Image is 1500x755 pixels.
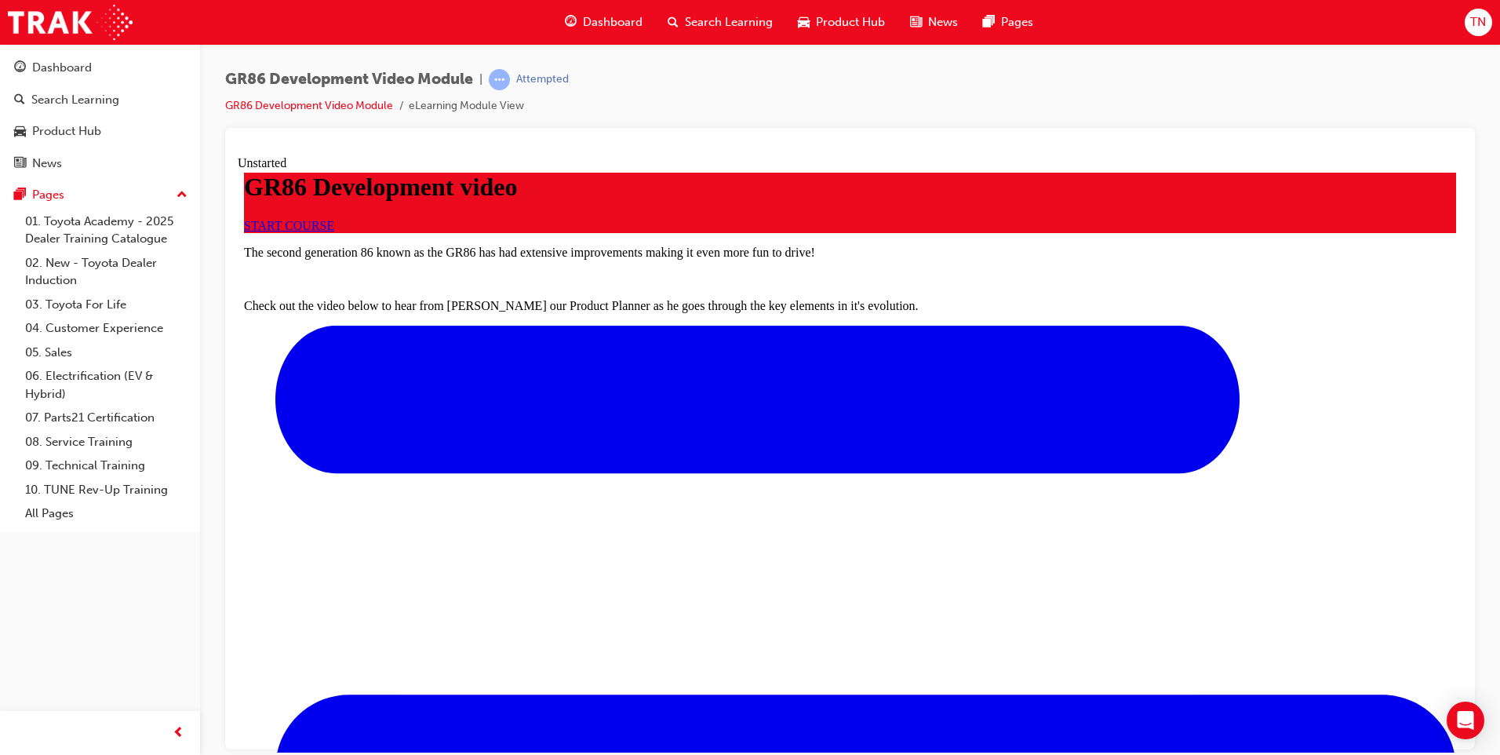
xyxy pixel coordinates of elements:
[479,71,482,89] span: |
[6,181,194,210] button: Pages
[552,6,655,38] a: guage-iconDashboard
[19,454,194,478] a: 09. Technical Training
[1470,13,1486,31] span: TN
[983,13,995,32] span: pages-icon
[8,5,133,40] img: Trak
[19,341,194,365] a: 05. Sales
[565,13,577,32] span: guage-icon
[489,69,510,90] span: learningRecordVerb_ATTEMPT-icon
[6,143,1218,157] p: Check out the video below to hear from [PERSON_NAME] our Product Planner as he goes through the k...
[970,6,1046,38] a: pages-iconPages
[583,13,643,31] span: Dashboard
[785,6,897,38] a: car-iconProduct Hub
[6,50,194,181] button: DashboardSearch LearningProduct HubNews
[31,91,119,109] div: Search Learning
[32,186,64,204] div: Pages
[14,61,26,75] span: guage-icon
[6,89,1218,104] p: The second generation 86 known as the GR86 has had extensive improvements making it even more fun...
[19,316,194,341] a: 04. Customer Experience
[19,478,194,502] a: 10. TUNE Rev-Up Training
[655,6,785,38] a: search-iconSearch Learning
[14,93,25,108] span: search-icon
[32,122,101,140] div: Product Hub
[668,13,679,32] span: search-icon
[6,117,194,146] a: Product Hub
[685,13,773,31] span: Search Learning
[225,71,473,89] span: GR86 Development Video Module
[19,406,194,430] a: 07. Parts21 Certification
[1465,9,1492,36] button: TN
[409,97,524,115] li: eLearning Module View
[798,13,810,32] span: car-icon
[19,430,194,454] a: 08. Service Training
[32,59,92,77] div: Dashboard
[6,86,194,115] a: Search Learning
[910,13,922,32] span: news-icon
[14,157,26,171] span: news-icon
[897,6,970,38] a: news-iconNews
[14,188,26,202] span: pages-icon
[19,210,194,251] a: 01. Toyota Academy - 2025 Dealer Training Catalogue
[928,13,958,31] span: News
[6,149,194,178] a: News
[177,185,187,206] span: up-icon
[19,364,194,406] a: 06. Electrification (EV & Hybrid)
[225,99,393,112] a: GR86 Development Video Module
[1447,702,1484,739] div: Open Intercom Messenger
[6,16,1218,46] h1: GR86 Development video
[32,155,62,173] div: News
[816,13,885,31] span: Product Hub
[6,53,194,82] a: Dashboard
[6,63,96,76] a: START COURSE
[173,724,184,743] span: prev-icon
[14,125,26,139] span: car-icon
[19,502,194,526] a: All Pages
[1001,13,1033,31] span: Pages
[516,72,569,87] div: Attempted
[19,293,194,317] a: 03. Toyota For Life
[19,251,194,293] a: 02. New - Toyota Dealer Induction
